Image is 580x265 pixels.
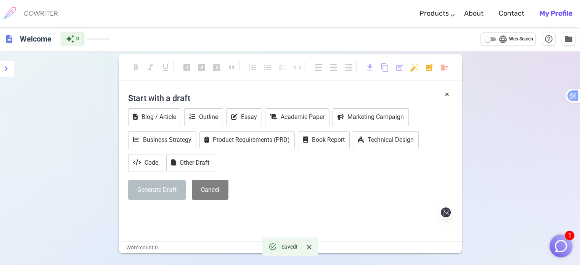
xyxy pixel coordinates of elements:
[5,34,14,43] span: description
[161,63,170,72] span: format_underlined
[540,9,572,18] b: My Profile
[562,32,575,46] button: Manage Documents
[544,34,553,43] span: help_outline
[128,180,186,200] button: Generate Draft
[440,63,449,72] span: delete_sweep
[263,63,272,72] span: format_list_bulleted
[281,240,297,254] div: Saved!
[499,2,524,25] a: Contact
[265,108,329,126] button: Academic Paper
[464,2,484,25] a: About
[549,234,572,257] button: 1
[128,108,181,126] button: Blog / Article
[565,231,574,240] span: 1
[509,35,533,43] span: Web Search
[66,34,75,43] span: auto_awesome
[24,10,58,17] h6: COWRITER
[419,2,449,25] a: Products
[199,131,295,149] button: Product Requirements (PRD)
[293,63,302,72] span: code
[498,35,508,44] span: language
[128,131,196,149] button: Business Strategy
[128,154,163,172] button: Code
[540,2,572,25] a: My Profile
[314,63,323,72] span: format_align_left
[298,131,350,149] button: Book Report
[248,63,257,72] span: format_list_numbered
[17,31,55,47] h6: Click to edit title
[197,63,206,72] span: looks_two
[554,239,568,253] img: Close chat
[146,63,155,72] span: format_italic
[410,63,419,72] span: auto_fix_high
[128,89,452,107] h4: Start with a draft
[395,63,404,72] span: post_add
[329,63,338,72] span: format_align_center
[76,35,79,43] span: 0
[226,108,262,126] button: Essay
[333,108,409,126] button: Marketing Campaign
[278,63,287,72] span: checklist
[192,180,228,200] button: Cancel
[119,242,462,253] div: Word count: 0
[182,63,191,72] span: looks_one
[542,32,556,46] button: Help & Shortcuts
[365,63,374,72] span: download
[131,63,140,72] span: format_bold
[445,89,449,100] button: ×
[564,34,573,43] span: folder
[184,108,223,126] button: Outline
[227,63,236,72] span: format_quote
[425,63,434,72] span: add_photo_alternate
[380,63,389,72] span: content_copy
[166,154,214,172] button: Other Draft
[344,63,353,72] span: format_align_right
[353,131,419,149] button: Technical Design
[212,63,221,72] span: looks_3
[304,241,315,253] button: Close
